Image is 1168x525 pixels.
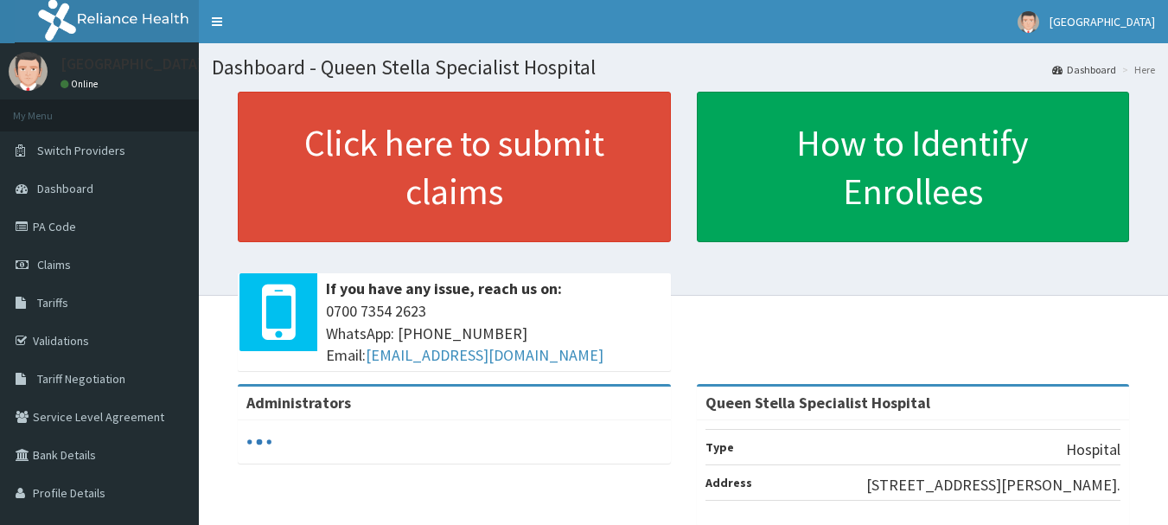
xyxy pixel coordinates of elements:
b: If you have any issue, reach us on: [326,279,562,298]
a: Dashboard [1052,62,1116,77]
strong: Queen Stella Specialist Hospital [705,393,930,413]
a: Online [61,78,102,90]
span: Claims [37,257,71,272]
span: [GEOGRAPHIC_DATA] [1050,14,1155,29]
p: Hospital [1066,439,1120,461]
b: Type [705,439,734,455]
b: Address [705,475,752,490]
a: Click here to submit claims [238,92,671,242]
img: User Image [1018,11,1039,33]
a: How to Identify Enrollees [697,92,1130,242]
h1: Dashboard - Queen Stella Specialist Hospital [212,56,1155,79]
p: [GEOGRAPHIC_DATA] [61,56,203,72]
span: 0700 7354 2623 WhatsApp: [PHONE_NUMBER] Email: [326,300,662,367]
svg: audio-loading [246,429,272,455]
span: Tariff Negotiation [37,371,125,387]
span: Switch Providers [37,143,125,158]
span: Dashboard [37,181,93,196]
a: [EMAIL_ADDRESS][DOMAIN_NAME] [366,345,603,365]
p: [STREET_ADDRESS][PERSON_NAME]. [866,474,1120,496]
li: Here [1118,62,1155,77]
b: Administrators [246,393,351,413]
span: Tariffs [37,295,68,311]
img: User Image [9,52,48,91]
